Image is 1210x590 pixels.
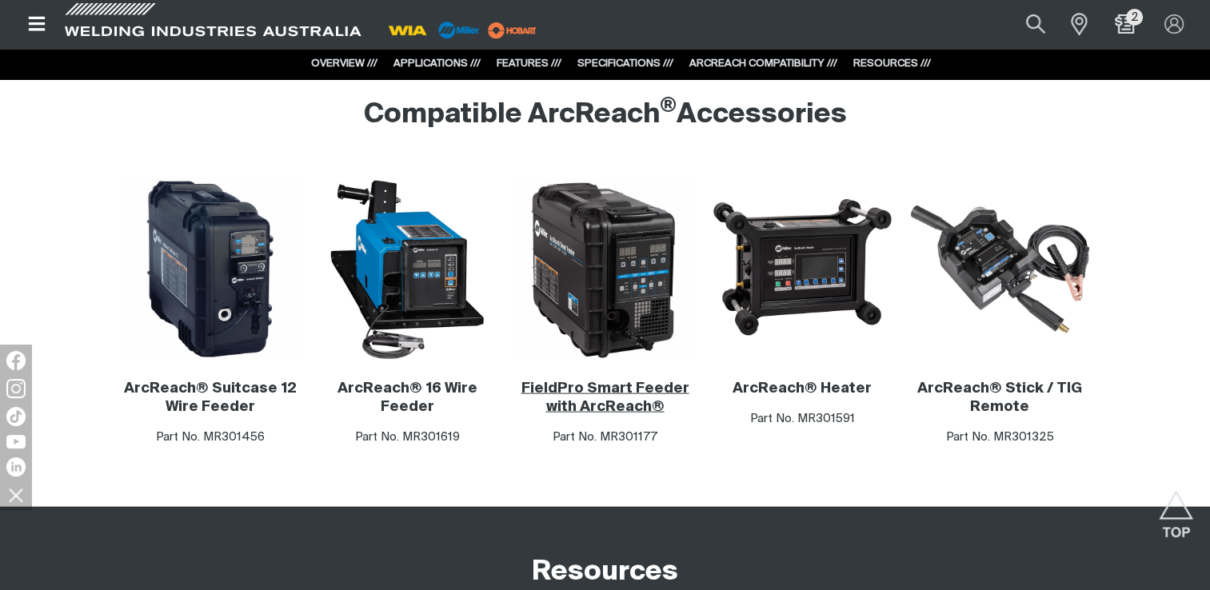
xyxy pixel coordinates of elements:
[577,58,673,69] a: SPECIFICATIONS ///
[393,58,481,69] a: APPLICATIONS ///
[712,410,893,429] p: Part No. MR301591
[483,18,541,42] img: miller
[909,429,1091,447] p: Part No. MR301325
[124,381,297,414] a: ArcReach® Suitcase 12 Wire Feeder
[6,457,26,476] img: LinkedIn
[6,351,26,370] img: Facebook
[483,24,541,36] a: miller
[13,98,1197,133] h2: Compatible ArcReach Accessories
[733,381,872,396] a: ArcReach® Heater
[988,6,1062,42] input: Product name or item number...
[853,58,931,69] a: RESOURCES ///
[689,58,837,69] a: ARCREACH COMPATIBILITY ///
[514,429,696,447] p: Part No. MR301177
[6,435,26,448] img: YouTube
[532,555,678,590] h2: Resources
[1008,6,1063,42] button: Search products
[917,381,1082,414] a: ArcReach® Stick / TIG Remote
[712,179,893,361] img: ArcReach Heater
[909,179,1091,361] img: ArcReach Stick / TIG Remote
[317,429,498,447] p: Part No. MR301619
[660,96,677,117] sup: ®
[6,379,26,398] img: Instagram
[497,58,561,69] a: FEATURES ///
[521,381,689,414] a: FieldPro Smart Feeder with ArcReach®
[6,407,26,426] img: TikTok
[311,58,377,69] a: OVERVIEW ///
[119,429,301,447] p: Part No. MR301456
[119,179,301,361] img: ArcReach Suitcase 12 Wire Feeder
[317,179,498,361] img: ArcReach 16 Wire Feeder
[337,381,477,414] a: ArcReach® 16 Wire Feeder
[1158,490,1194,526] button: Scroll to top
[2,481,30,508] img: hide socials
[514,179,696,361] img: FieldPro Smart Feeder with ArcReach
